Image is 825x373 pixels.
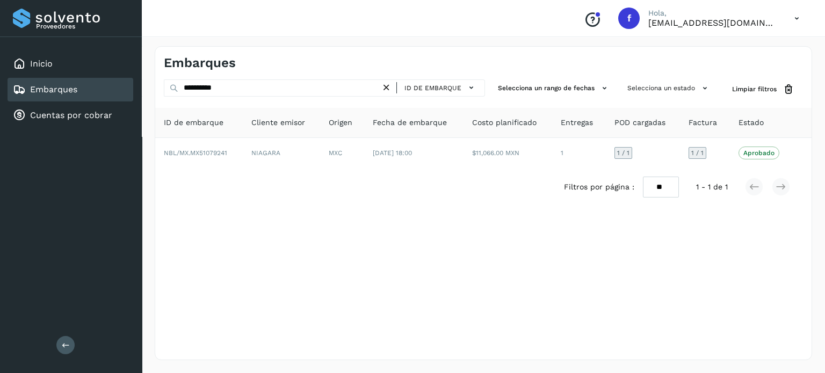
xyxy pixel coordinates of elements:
[373,117,447,128] span: Fecha de embarque
[648,9,777,18] p: Hola,
[320,138,365,168] td: MXC
[494,79,614,97] button: Selecciona un rango de fechas
[243,138,320,168] td: NIAGARA
[8,78,133,101] div: Embarques
[739,117,764,128] span: Estado
[464,138,552,168] td: $11,066.00 MXN
[723,79,803,99] button: Limpiar filtros
[164,55,236,71] h4: Embarques
[30,58,53,69] a: Inicio
[373,149,412,157] span: [DATE] 18:00
[8,52,133,76] div: Inicio
[617,150,629,156] span: 1 / 1
[401,80,480,96] button: ID de embarque
[251,117,305,128] span: Cliente emisor
[472,117,537,128] span: Costo planificado
[732,84,777,94] span: Limpiar filtros
[691,150,704,156] span: 1 / 1
[329,117,352,128] span: Origen
[164,149,227,157] span: NBL/MX.MX51079241
[561,117,593,128] span: Entregas
[689,117,717,128] span: Factura
[30,84,77,94] a: Embarques
[614,117,665,128] span: POD cargadas
[164,117,223,128] span: ID de embarque
[743,149,775,157] p: Aprobado
[623,79,715,97] button: Selecciona un estado
[552,138,606,168] td: 1
[648,18,777,28] p: fyc3@mexamerik.com
[8,104,133,127] div: Cuentas por cobrar
[36,23,129,30] p: Proveedores
[30,110,112,120] a: Cuentas por cobrar
[564,181,634,193] span: Filtros por página :
[696,181,728,193] span: 1 - 1 de 1
[404,83,461,93] span: ID de embarque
